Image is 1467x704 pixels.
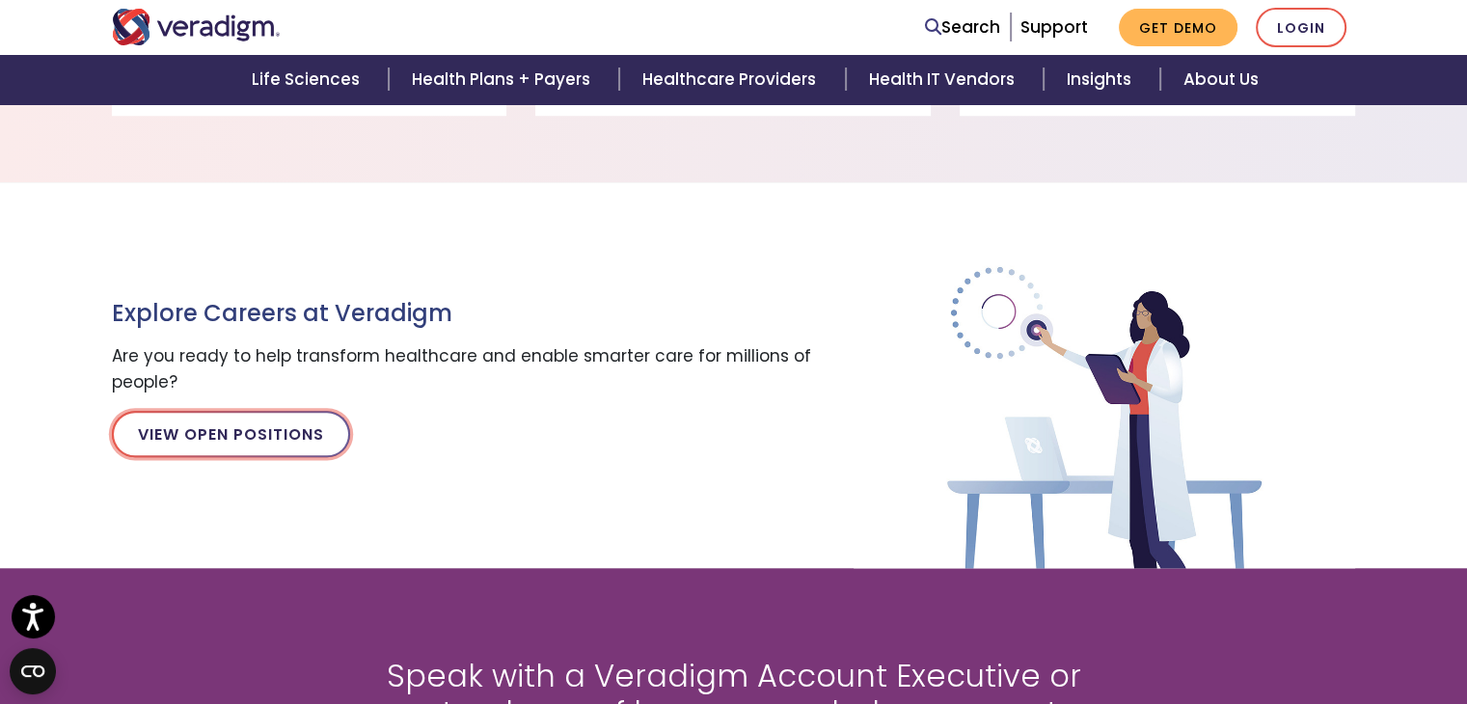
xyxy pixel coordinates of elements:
[10,648,56,694] button: Open CMP widget
[112,343,826,395] p: Are you ready to help transform healthcare and enable smarter care for millions of people?
[389,55,619,104] a: Health Plans + Payers
[112,411,350,457] a: View Open Positions
[1119,9,1237,46] a: Get Demo
[846,55,1044,104] a: Health IT Vendors
[112,9,281,45] img: Veradigm logo
[1160,55,1282,104] a: About Us
[619,55,845,104] a: Healthcare Providers
[925,14,1000,41] a: Search
[1256,8,1346,47] a: Login
[1044,55,1160,104] a: Insights
[229,55,389,104] a: Life Sciences
[112,300,826,328] h3: Explore Careers at Veradigm
[1020,15,1088,39] a: Support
